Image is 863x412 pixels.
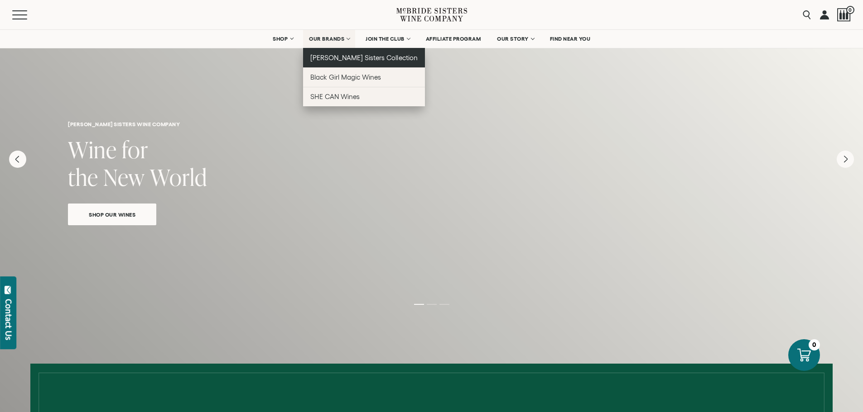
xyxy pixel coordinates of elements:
[273,36,288,42] span: SHOP
[150,161,207,193] span: World
[303,67,425,87] a: Black Girl Magic Wines
[303,48,425,67] a: [PERSON_NAME] Sisters Collection
[426,36,481,42] span: AFFILIATE PROGRAM
[491,30,540,48] a: OUR STORY
[303,87,425,106] a: SHE CAN Wines
[68,204,156,225] a: Shop Our Wines
[550,36,591,42] span: FIND NEAR YOU
[309,36,344,42] span: OUR BRANDS
[360,30,415,48] a: JOIN THE CLUB
[4,299,13,340] div: Contact Us
[310,93,360,100] span: SHE CAN Wines
[103,161,145,193] span: New
[420,30,487,48] a: AFFILIATE PROGRAM
[9,151,26,168] button: Previous
[68,134,117,165] span: Wine
[414,304,424,305] li: Page dot 1
[427,304,437,305] li: Page dot 2
[846,6,854,14] span: 0
[122,134,148,165] span: for
[267,30,299,48] a: SHOP
[68,161,98,193] span: the
[68,121,795,127] h6: [PERSON_NAME] sisters wine company
[439,304,449,305] li: Page dot 3
[73,209,151,220] span: Shop Our Wines
[12,10,45,19] button: Mobile Menu Trigger
[310,54,418,62] span: [PERSON_NAME] Sisters Collection
[310,73,381,81] span: Black Girl Magic Wines
[544,30,597,48] a: FIND NEAR YOU
[809,339,820,350] div: 0
[497,36,529,42] span: OUR STORY
[366,36,405,42] span: JOIN THE CLUB
[303,30,355,48] a: OUR BRANDS
[837,151,854,168] button: Next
